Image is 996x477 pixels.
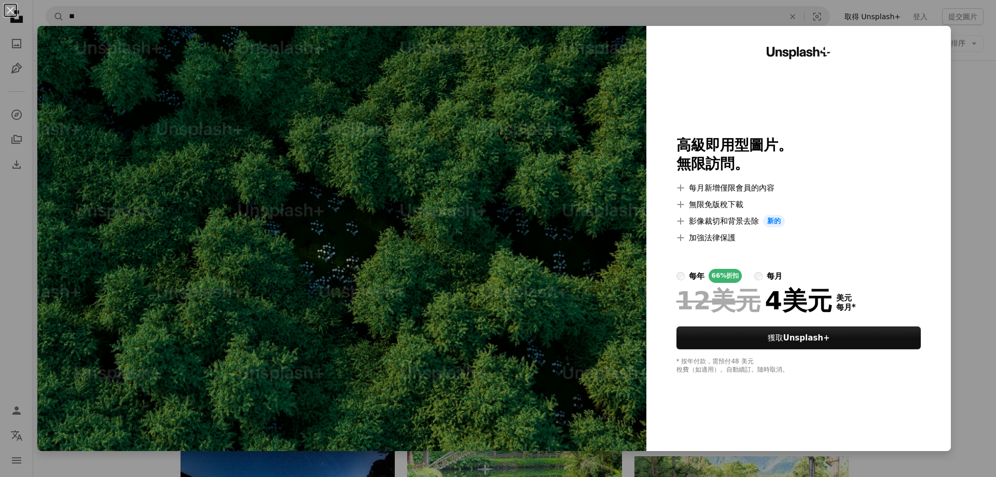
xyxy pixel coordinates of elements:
[765,286,832,315] font: 4美元
[676,366,789,373] font: 稅費（如適用）。自動續訂。隨時取消。
[676,272,685,280] input: 每年66%折扣
[712,272,727,279] font: 66%
[767,271,782,281] font: 每月
[726,272,739,279] font: 折扣
[783,333,830,343] font: Unsplash+
[676,326,921,349] button: 獲取Unsplash+
[689,200,743,209] font: 無限免版稅下載
[689,233,736,242] font: 加強法律保護
[836,293,852,303] font: 美元
[689,216,759,226] font: 影像裁切和背景去除
[676,286,761,315] font: 12美元
[754,272,763,280] input: 每月
[689,183,774,193] font: 每月新增僅限會員的內容
[689,271,704,281] font: 每年
[676,155,749,172] font: 無限訪問。
[767,217,781,225] font: 新的
[768,333,783,343] font: 獲取
[731,358,753,365] font: 48 美元
[836,303,852,312] font: 每月
[676,137,793,154] font: 高級即用型圖片。
[676,358,731,365] font: * 按年付款，需預付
